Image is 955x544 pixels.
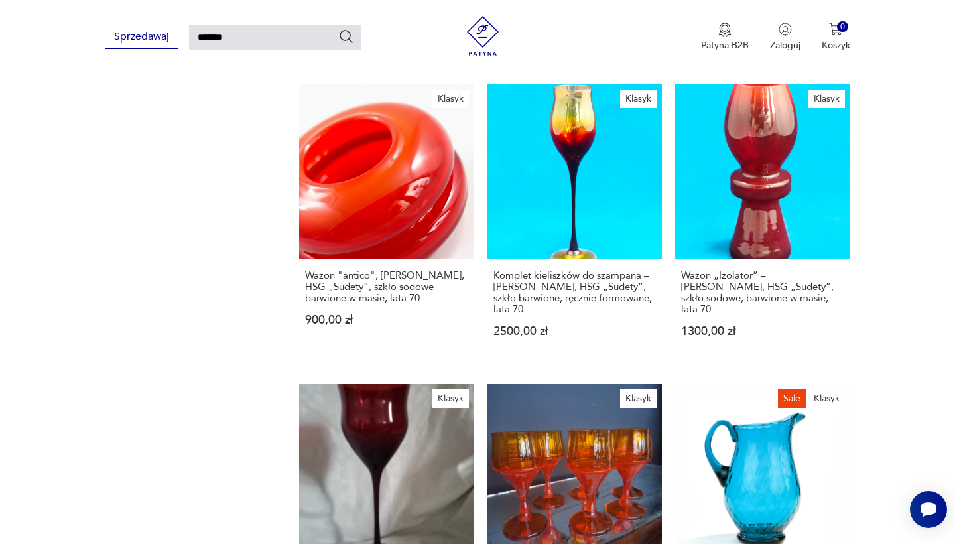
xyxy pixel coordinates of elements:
[675,84,850,362] a: KlasykWazon „Izolator” – Zbigniew Horbowy, HSG „Sudety”, szkło sodowe, barwione w masie, lata 70....
[822,39,850,52] p: Koszyk
[463,16,503,56] img: Patyna - sklep z meblami i dekoracjami vintage
[779,23,792,36] img: Ikonka użytkownika
[299,84,474,362] a: KlasykWazon "antico", Zbigniew Horbowy, HSG „Sudety”, szkło sodowe barwione w masie, lata 70.Wazo...
[701,39,749,52] p: Patyna B2B
[338,29,354,44] button: Szukaj
[822,23,850,52] button: 0Koszyk
[701,23,749,52] a: Ikona medaluPatyna B2B
[305,314,468,326] p: 900,00 zł
[837,21,848,33] div: 0
[770,23,800,52] button: Zaloguj
[770,39,800,52] p: Zaloguj
[829,23,842,36] img: Ikona koszyka
[493,270,656,315] h3: Komplet kieliszków do szampana – [PERSON_NAME], HSG „Sudety”, szkło barwione, ręcznie formowane, ...
[487,84,662,362] a: KlasykKomplet kieliszków do szampana – Zbigniew Horbowy, HSG „Sudety”, szkło barwione, ręcznie fo...
[105,25,178,49] button: Sprzedawaj
[701,23,749,52] button: Patyna B2B
[305,270,468,304] h3: Wazon "antico", [PERSON_NAME], HSG „Sudety”, szkło sodowe barwione w masie, lata 70.
[910,491,947,528] iframe: Smartsupp widget button
[105,33,178,42] a: Sprzedawaj
[681,326,844,337] p: 1300,00 zł
[681,270,844,315] h3: Wazon „Izolator” – [PERSON_NAME], HSG „Sudety”, szkło sodowe, barwione w masie, lata 70.
[493,326,656,337] p: 2500,00 zł
[718,23,732,37] img: Ikona medalu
